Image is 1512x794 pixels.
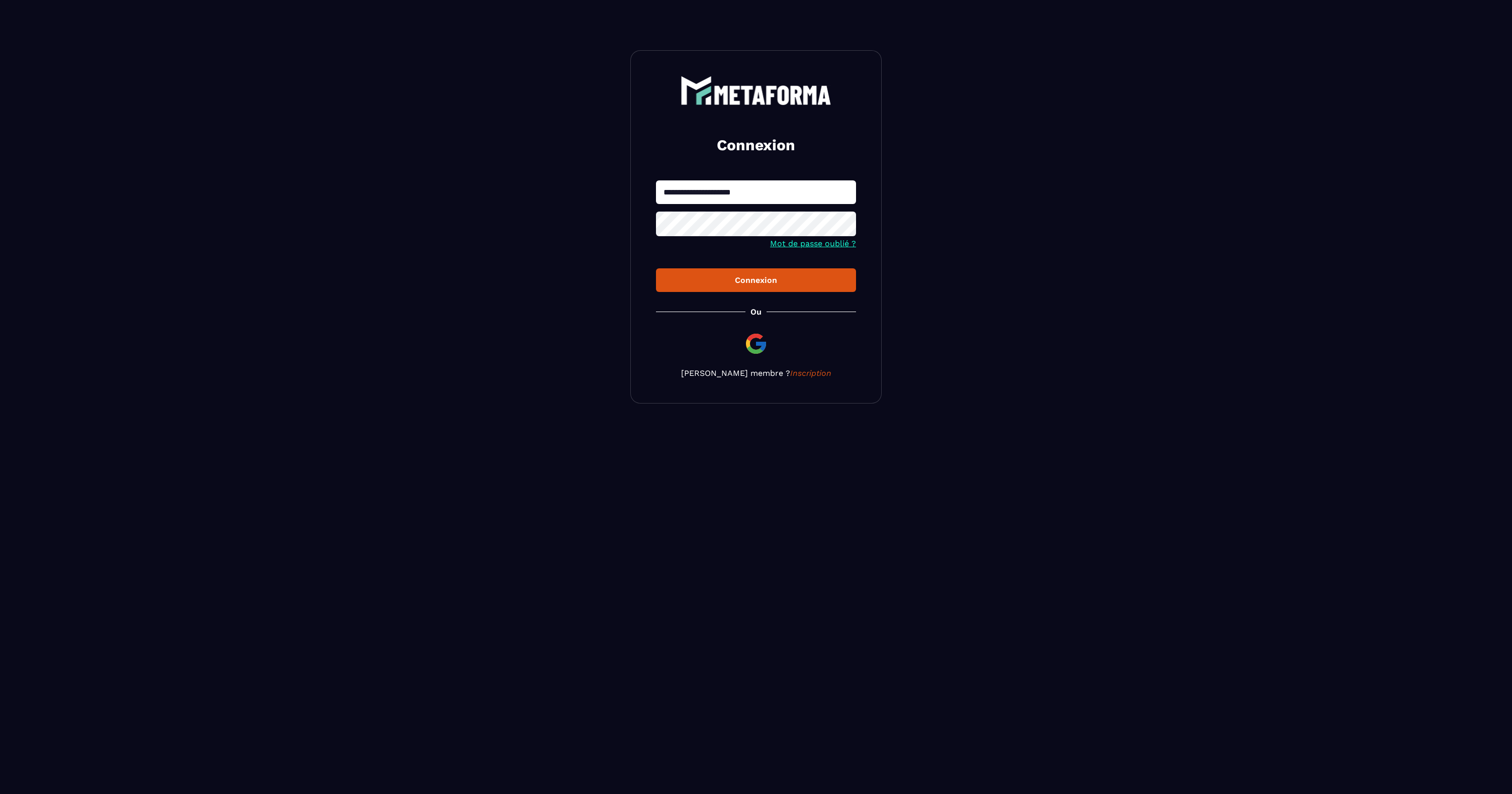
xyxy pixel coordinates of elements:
[656,368,856,378] p: [PERSON_NAME] membre ?
[750,307,762,317] p: Ou
[664,275,848,285] div: Connexion
[681,76,831,105] img: logo
[770,239,856,248] a: Mot de passe oublié ?
[790,368,831,378] a: Inscription
[744,332,768,356] img: google
[656,76,856,105] a: logo
[656,268,856,292] button: Connexion
[668,135,844,155] h2: Connexion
